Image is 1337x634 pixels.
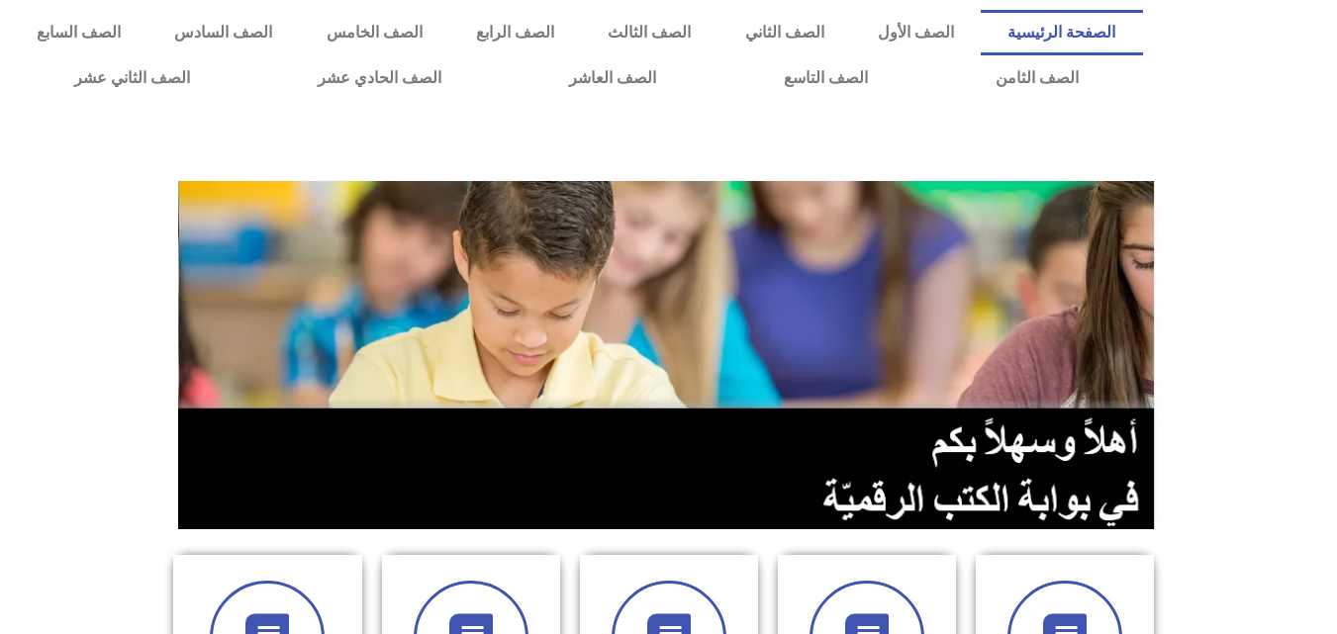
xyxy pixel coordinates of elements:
[718,10,851,55] a: الصف الثاني
[981,10,1142,55] a: الصفحة الرئيسية
[581,10,717,55] a: الصف الثالث
[505,55,719,101] a: الصف العاشر
[449,10,581,55] a: الصف الرابع
[851,10,981,55] a: الصف الأول
[300,10,449,55] a: الصف الخامس
[10,55,253,101] a: الصف الثاني عشر
[147,10,299,55] a: الصف السادس
[253,55,505,101] a: الصف الحادي عشر
[719,55,931,101] a: الصف التاسع
[10,10,147,55] a: الصف السابع
[931,55,1142,101] a: الصف الثامن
